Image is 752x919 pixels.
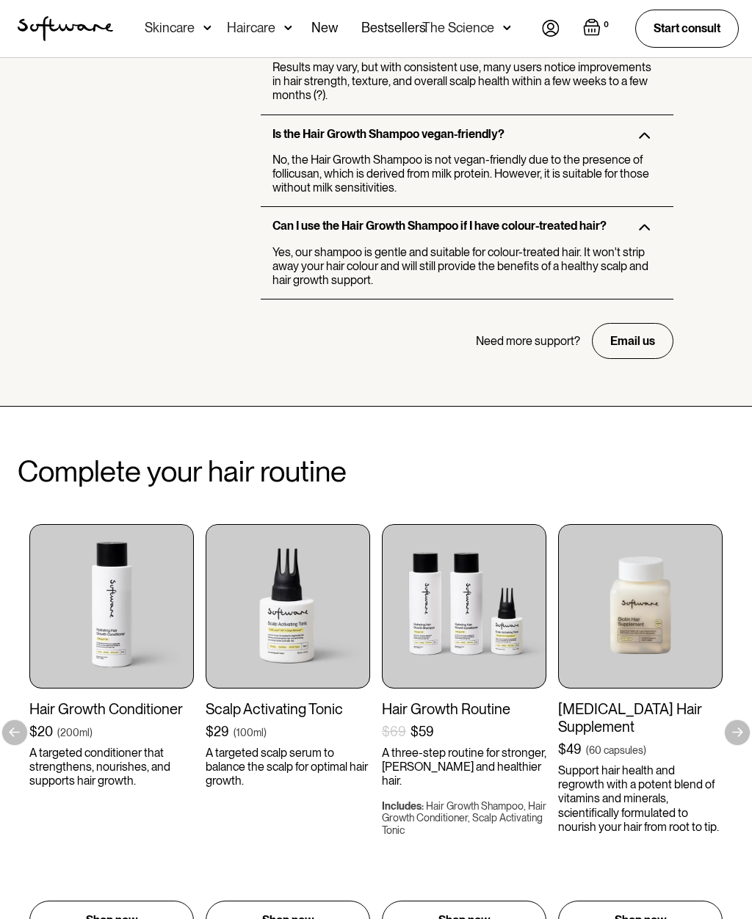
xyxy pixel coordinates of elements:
div: ( [586,744,589,758]
div: $69 [382,724,406,741]
p: A three-step routine for stronger, [PERSON_NAME] and healthier hair. [382,747,546,789]
div: Scalp Activating Tonic [206,701,370,719]
a: Email us [592,324,673,360]
p: Yes, our shampoo is gentle and suitable for colour-treated hair. It won't strip away your hair co... [272,246,662,288]
h3: Is the Hair Growth Shampoo vegan-friendly? [272,128,505,142]
a: Open empty cart [583,18,612,39]
div: $20 [29,724,53,741]
div: ( [234,726,236,741]
div: $49 [558,742,582,758]
img: arrow down [503,21,511,35]
div: ) [264,726,267,741]
div: ) [90,726,93,741]
div: Need more support? [476,335,580,349]
div: Hair Growth Shampoo, Hair Growth Conditioner, Scalp Activating Tonic [382,801,546,838]
p: A targeted conditioner that strengthens, nourishes, and supports hair growth. [29,747,194,789]
h2: Complete your hair routine [18,454,734,490]
div: Hair Growth Conditioner [29,701,194,719]
img: Software Logo [18,16,113,41]
div: $59 [411,724,434,741]
p: Support hair health and regrowth with a potent blend of vitamins and minerals, scientifically for... [558,764,723,849]
p: Results may vary, but with consistent use, many users notice improvements in hair strength, textu... [272,61,662,103]
p: No, the Hair Growth Shampoo is not vegan-friendly due to the presence of follicusan, which is der... [272,153,662,196]
div: 0 [601,18,612,32]
div: [MEDICAL_DATA] Hair Supplement [558,701,723,736]
a: home [18,16,113,41]
div: 200ml [60,726,90,741]
div: 100ml [236,726,264,741]
img: arrow down [284,21,292,35]
div: 60 capsules [589,744,643,758]
div: Skincare [145,21,195,35]
p: A targeted scalp serum to balance the scalp for optimal hair growth. [206,747,370,789]
div: Haircare [227,21,275,35]
div: Hair Growth Routine [382,701,546,719]
a: Start consult [635,10,739,47]
div: $29 [206,724,229,741]
div: ( [57,726,60,741]
h3: Can I use the Hair Growth Shampoo if I have colour-treated hair? [272,219,607,233]
div: Includes: [382,801,424,813]
img: arrow down [203,21,211,35]
div: The Science [422,21,494,35]
div: ) [643,744,646,758]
